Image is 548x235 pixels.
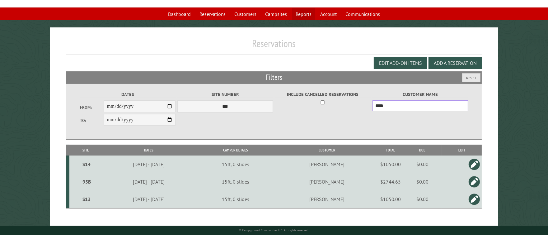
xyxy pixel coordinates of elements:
th: Total [378,145,403,156]
label: Dates [80,91,176,98]
a: Customers [231,8,260,20]
a: Communications [342,8,384,20]
td: $2744.65 [378,173,403,190]
div: [DATE] - [DATE] [103,196,194,202]
th: Dates [102,145,195,156]
td: $1050.00 [378,156,403,173]
a: Campsites [261,8,291,20]
th: Customer [276,145,378,156]
label: Site Number [177,91,273,98]
button: Edit Add-on Items [374,57,427,69]
button: Reset [462,73,480,82]
th: Camper Details [195,145,276,156]
div: [DATE] - [DATE] [103,161,194,167]
a: Account [316,8,340,20]
h1: Reservations [66,37,481,55]
th: Site [69,145,102,156]
td: 15ft, 0 slides [195,156,276,173]
td: $0.00 [403,156,442,173]
div: [DATE] - [DATE] [103,179,194,185]
td: [PERSON_NAME] [276,173,378,190]
div: S14 [72,161,101,167]
th: Edit [442,145,482,156]
h2: Filters [66,71,481,83]
td: [PERSON_NAME] [276,156,378,173]
a: Reports [292,8,315,20]
label: From: [80,104,104,110]
small: © Campground Commander LLC. All rights reserved. [239,228,309,232]
label: Customer Name [372,91,468,98]
td: 15ft, 0 slides [195,173,276,190]
td: $0.00 [403,190,442,208]
div: 95B [72,179,101,185]
button: Add a Reservation [429,57,482,69]
td: $1050.00 [378,190,403,208]
td: 15ft, 0 slides [195,190,276,208]
td: $0.00 [403,173,442,190]
label: To: [80,117,104,123]
a: Reservations [196,8,229,20]
td: [PERSON_NAME] [276,190,378,208]
label: Include Cancelled Reservations [275,91,371,98]
th: Due [403,145,442,156]
a: Dashboard [164,8,194,20]
div: S13 [72,196,101,202]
